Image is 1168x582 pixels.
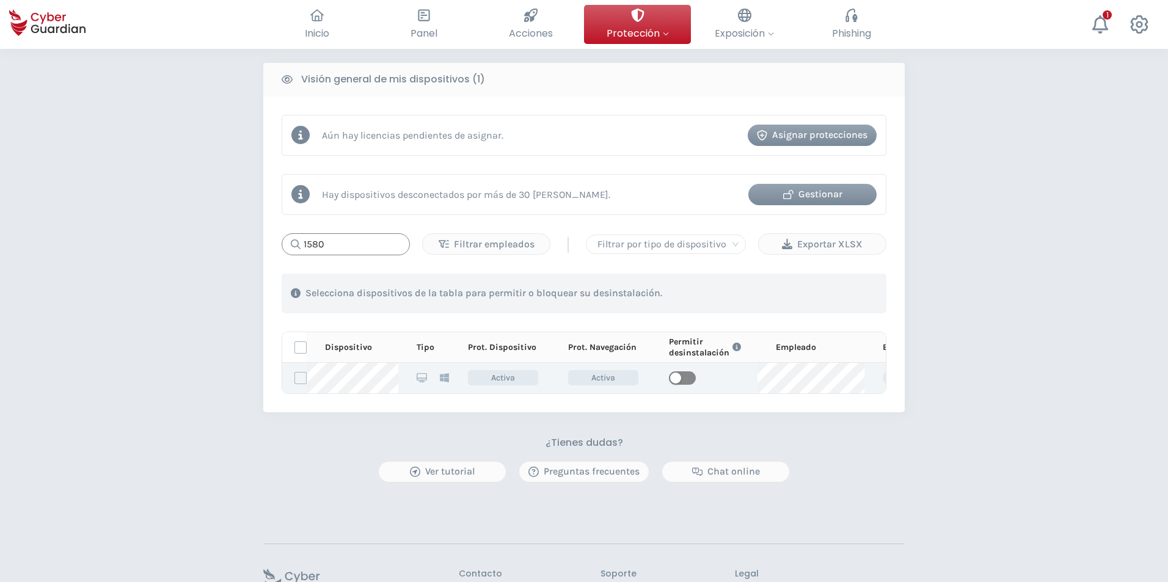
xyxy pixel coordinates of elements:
[1103,10,1112,20] div: 1
[748,125,877,146] button: Asignar protecciones
[519,461,649,482] button: Preguntas frecuentes
[669,336,729,358] p: Permitir desinstalación
[305,287,662,299] p: Selecciona dispositivos de la tabla para permitir o bloquear su desinstalación.
[662,461,790,482] button: Chat online
[757,187,867,202] div: Gestionar
[370,5,477,44] button: Panel
[282,233,410,255] input: Buscar...
[468,342,536,353] p: Prot. Dispositivo
[768,237,877,252] div: Exportar XLSX
[417,342,434,353] p: Tipo
[748,184,877,205] button: Gestionar
[432,237,541,252] div: Filtrar empleados
[607,26,669,41] span: Protección
[729,336,744,358] button: Link to FAQ information
[798,5,905,44] button: Phishing
[509,26,553,41] span: Acciones
[758,233,886,255] button: Exportar XLSX
[322,189,610,200] p: Hay dispositivos desconectados por más de 30 [PERSON_NAME].
[568,370,638,385] span: Activa
[325,342,372,353] p: Dispositivo
[459,569,502,580] h3: Contacto
[691,5,798,44] button: Exposición
[566,235,571,253] span: |
[263,5,370,44] button: Inicio
[388,464,497,479] div: Ver tutorial
[378,461,506,482] button: Ver tutorial
[568,342,637,353] p: Prot. Navegación
[757,128,867,142] div: Asignar protecciones
[776,342,816,353] p: Empleado
[468,370,538,385] span: Activa
[546,437,623,449] h3: ¿Tienes dudas?
[715,26,774,41] span: Exposición
[584,5,691,44] button: Protección
[671,464,780,479] div: Chat online
[301,72,485,87] b: Visión general de mis dispositivos (1)
[477,5,584,44] button: Acciones
[411,26,437,41] span: Panel
[883,342,922,353] p: Etiquetas
[600,569,637,580] h3: Soporte
[422,233,550,255] button: Filtrar empleados
[305,26,329,41] span: Inicio
[322,129,503,141] p: Aún hay licencias pendientes de asignar.
[832,26,871,41] span: Phishing
[735,569,905,580] h3: Legal
[528,464,640,479] div: Preguntas frecuentes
